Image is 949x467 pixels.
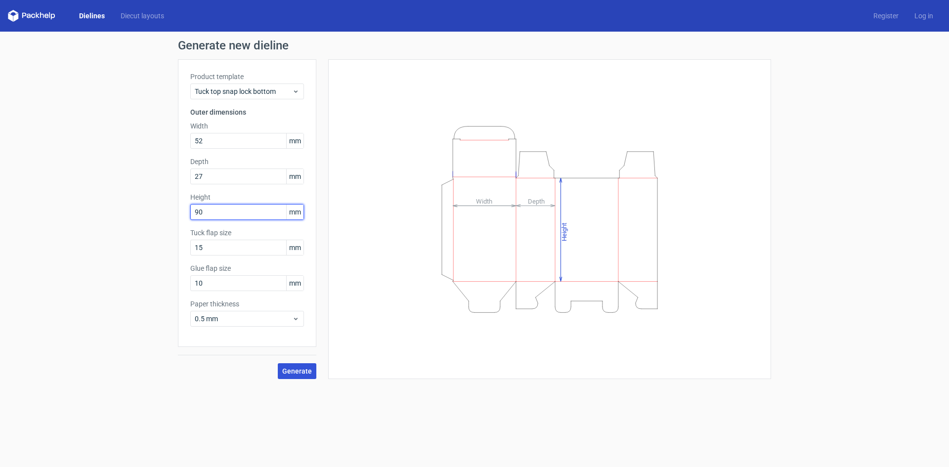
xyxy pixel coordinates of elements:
[190,107,304,117] h3: Outer dimensions
[528,197,545,205] tspan: Depth
[190,72,304,82] label: Product template
[195,86,292,96] span: Tuck top snap lock bottom
[71,11,113,21] a: Dielines
[282,368,312,375] span: Generate
[278,363,316,379] button: Generate
[286,205,303,219] span: mm
[195,314,292,324] span: 0.5 mm
[178,40,771,51] h1: Generate new dieline
[190,228,304,238] label: Tuck flap size
[865,11,906,21] a: Register
[190,299,304,309] label: Paper thickness
[190,192,304,202] label: Height
[190,263,304,273] label: Glue flap size
[190,121,304,131] label: Width
[906,11,941,21] a: Log in
[476,197,492,205] tspan: Width
[286,240,303,255] span: mm
[190,157,304,167] label: Depth
[286,133,303,148] span: mm
[286,276,303,291] span: mm
[113,11,172,21] a: Diecut layouts
[286,169,303,184] span: mm
[561,222,568,241] tspan: Height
